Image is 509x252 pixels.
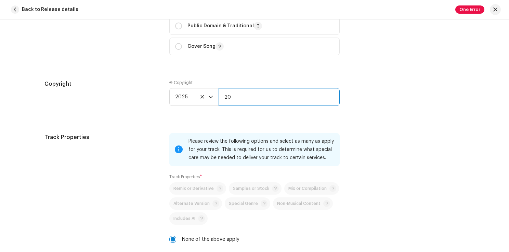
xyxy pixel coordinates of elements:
label: None of the above apply [182,236,239,243]
div: Please review the following options and select as many as apply for your track. This is required ... [188,137,334,162]
label: Track Properties [169,174,202,180]
h5: Track Properties [44,133,158,141]
div: dropdown trigger [208,88,213,106]
p-togglebutton: Public Domain & Traditional [169,17,340,35]
p: Public Domain & Traditional [187,22,262,30]
h5: Copyright [44,80,158,88]
input: e.g. Label LLC [219,88,340,106]
span: 2025 [175,88,208,106]
p: Cover Song [187,42,224,51]
label: Ⓟ Copyright [169,80,193,85]
p-togglebutton: Cover Song [169,38,340,55]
